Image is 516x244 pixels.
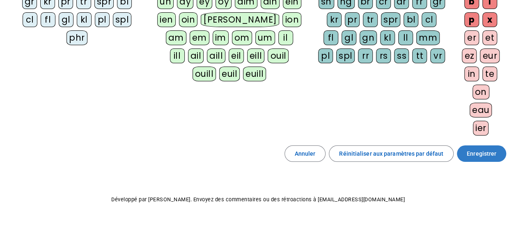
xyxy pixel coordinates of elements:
[430,48,445,63] div: vr
[457,145,506,162] button: Enregistrer
[318,48,333,63] div: pl
[157,12,176,27] div: ien
[278,30,293,45] div: il
[170,48,185,63] div: ill
[404,12,418,27] div: bl
[464,12,479,27] div: p
[380,30,395,45] div: kl
[360,30,377,45] div: gn
[394,48,409,63] div: ss
[243,67,266,81] div: euill
[412,48,427,63] div: tt
[295,149,316,159] span: Annuler
[363,12,378,27] div: tr
[23,12,37,27] div: cl
[464,30,479,45] div: er
[229,48,244,63] div: eil
[482,30,497,45] div: et
[166,30,186,45] div: am
[329,145,454,162] button: Réinitialiser aux paramètres par défaut
[188,48,204,63] div: ail
[255,30,275,45] div: um
[416,30,440,45] div: mm
[376,48,391,63] div: rs
[381,12,401,27] div: spr
[190,30,209,45] div: em
[342,30,356,45] div: gl
[462,48,477,63] div: ez
[193,67,216,81] div: ouill
[179,12,198,27] div: oin
[398,30,413,45] div: ll
[232,30,252,45] div: om
[247,48,265,63] div: eill
[327,12,342,27] div: kr
[470,103,492,117] div: eau
[284,145,326,162] button: Annuler
[7,195,509,205] p: Développé par [PERSON_NAME]. Envoyez des commentaires ou des rétroactions à [EMAIL_ADDRESS][DOMAI...
[213,30,229,45] div: im
[482,12,497,27] div: x
[113,12,132,27] div: spl
[67,30,87,45] div: phr
[473,121,489,136] div: ier
[464,67,479,81] div: in
[422,12,436,27] div: cl
[339,149,443,159] span: Réinitialiser aux paramètres par défaut
[323,30,338,45] div: fl
[345,12,360,27] div: pr
[207,48,225,63] div: aill
[77,12,92,27] div: kl
[41,12,55,27] div: fl
[95,12,110,27] div: pl
[467,149,496,159] span: Enregistrer
[219,67,240,81] div: euil
[472,85,489,99] div: on
[336,48,355,63] div: spl
[282,12,301,27] div: ion
[358,48,373,63] div: rr
[201,12,279,27] div: [PERSON_NAME]
[480,48,500,63] div: eur
[268,48,289,63] div: ouil
[482,67,497,81] div: te
[59,12,73,27] div: gl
